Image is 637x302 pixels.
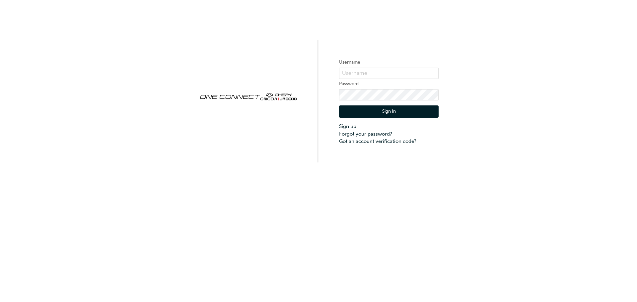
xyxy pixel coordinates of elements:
[339,58,439,66] label: Username
[198,88,298,105] img: oneconnect
[339,80,439,88] label: Password
[339,68,439,79] input: Username
[339,130,439,138] a: Forgot your password?
[339,105,439,118] button: Sign In
[339,123,439,130] a: Sign up
[339,138,439,145] a: Got an account verification code?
